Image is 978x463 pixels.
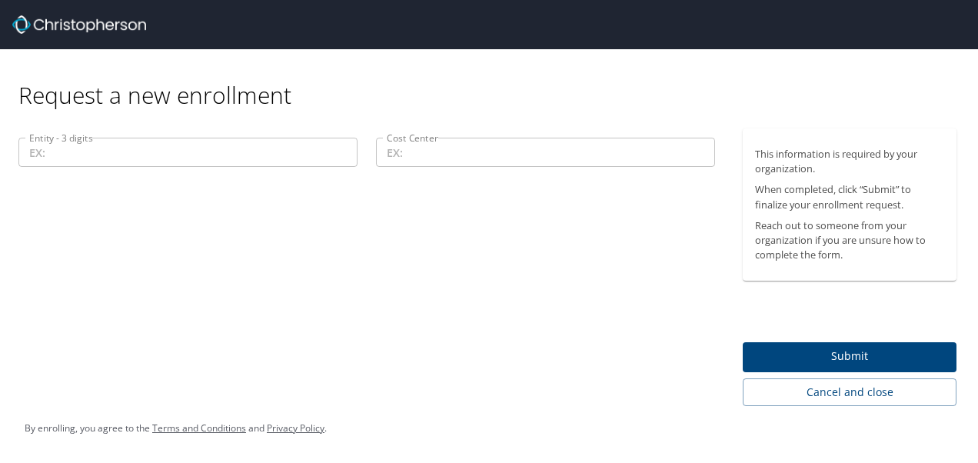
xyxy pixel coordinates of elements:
[755,147,944,176] p: This information is required by your organization.
[743,378,956,407] button: Cancel and close
[755,182,944,212] p: When completed, click “Submit” to finalize your enrollment request.
[18,49,969,110] div: Request a new enrollment
[12,15,146,34] img: cbt logo
[743,342,956,372] button: Submit
[755,383,944,402] span: Cancel and close
[18,138,358,167] input: EX:
[755,218,944,263] p: Reach out to someone from your organization if you are unsure how to complete the form.
[152,421,246,435] a: Terms and Conditions
[755,347,944,366] span: Submit
[25,409,327,448] div: By enrolling, you agree to the and .
[267,421,324,435] a: Privacy Policy
[376,138,715,167] input: EX:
